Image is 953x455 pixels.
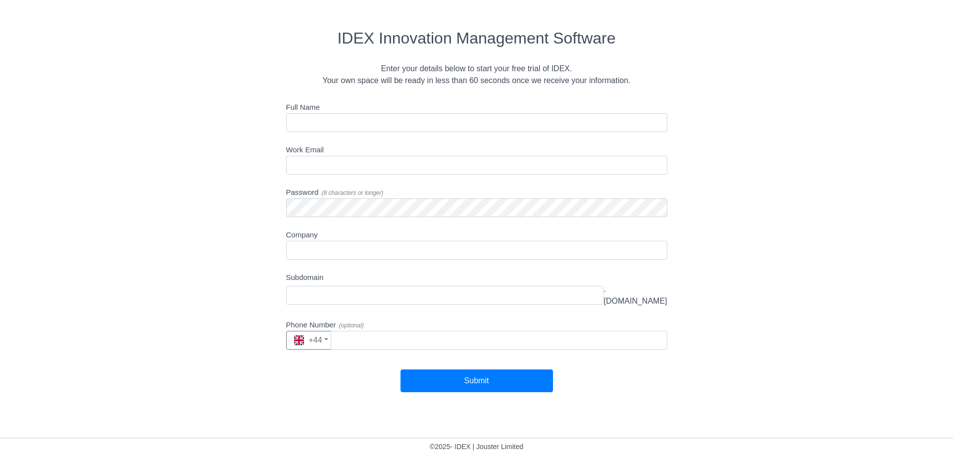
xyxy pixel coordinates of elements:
[286,272,324,283] label: Subdomain
[294,335,304,345] img: gb.5db9fea0.svg
[286,319,364,331] label: Phone Number
[48,75,905,87] div: Your own space will be ready in less than 60 seconds once we receive your information.
[401,369,553,392] button: Submit
[286,144,324,156] label: Work Email
[286,102,320,113] label: Full Name
[48,63,905,75] div: Enter your details below to start your free trial of IDEX.
[603,283,667,307] span: .[DOMAIN_NAME]
[286,187,384,198] label: Password
[286,331,331,350] button: +44
[7,442,946,455] div: © 2025 - IDEX | Jouster Limited
[286,229,318,241] label: Company
[322,189,384,196] span: ( 8 characters or longer )
[294,336,322,344] span: +44
[48,29,905,47] h2: IDEX Innovation Management Software
[339,322,364,329] span: ( optional )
